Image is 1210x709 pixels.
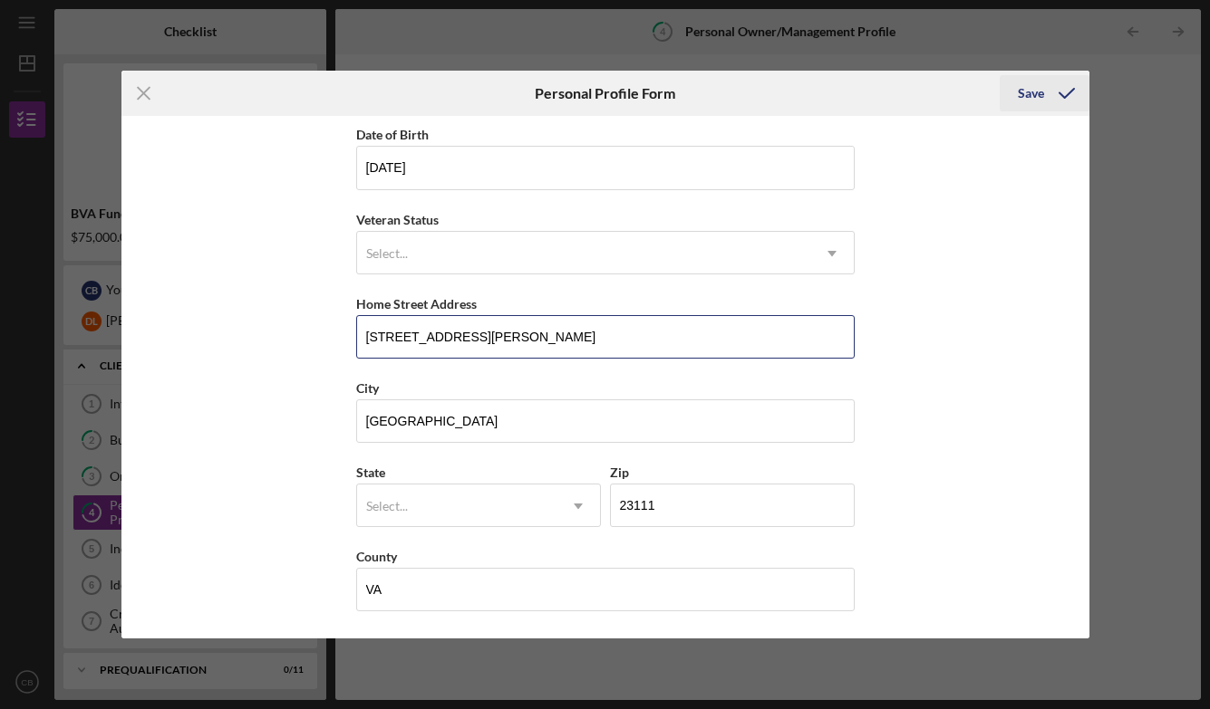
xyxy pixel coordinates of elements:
div: Save [1018,75,1044,111]
label: City [356,380,379,396]
label: Home Street Address [356,296,477,311]
h6: Personal Profile Form [535,85,675,101]
label: Date of Birth [356,127,429,142]
label: Zip [610,465,629,480]
div: Select... [366,499,408,513]
button: Save [1000,75,1089,111]
label: County [356,549,397,564]
div: Select... [366,246,408,261]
